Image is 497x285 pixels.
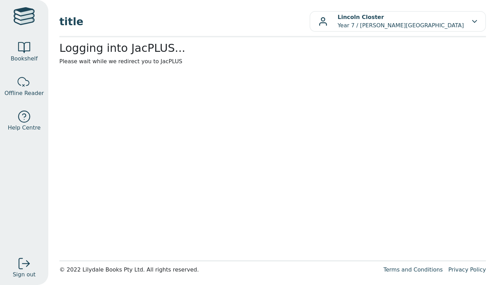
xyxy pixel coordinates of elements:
a: Privacy Policy [448,266,486,273]
h2: Logging into JacPLUS... [59,41,486,55]
p: Please wait while we redirect you to JacPLUS [59,57,486,66]
p: Year 7 / [PERSON_NAME][GEOGRAPHIC_DATA] [338,13,464,30]
span: Sign out [13,270,36,279]
a: Terms and Conditions [383,266,443,273]
span: title [59,14,310,29]
button: Lincoln ClosterYear 7 / [PERSON_NAME][GEOGRAPHIC_DATA] [310,11,486,32]
b: Lincoln Closter [338,14,384,20]
span: Help Centre [8,124,40,132]
span: Bookshelf [11,55,38,63]
div: © 2022 Lilydale Books Pty Ltd. All rights reserved. [59,266,378,274]
span: Offline Reader [4,89,44,97]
